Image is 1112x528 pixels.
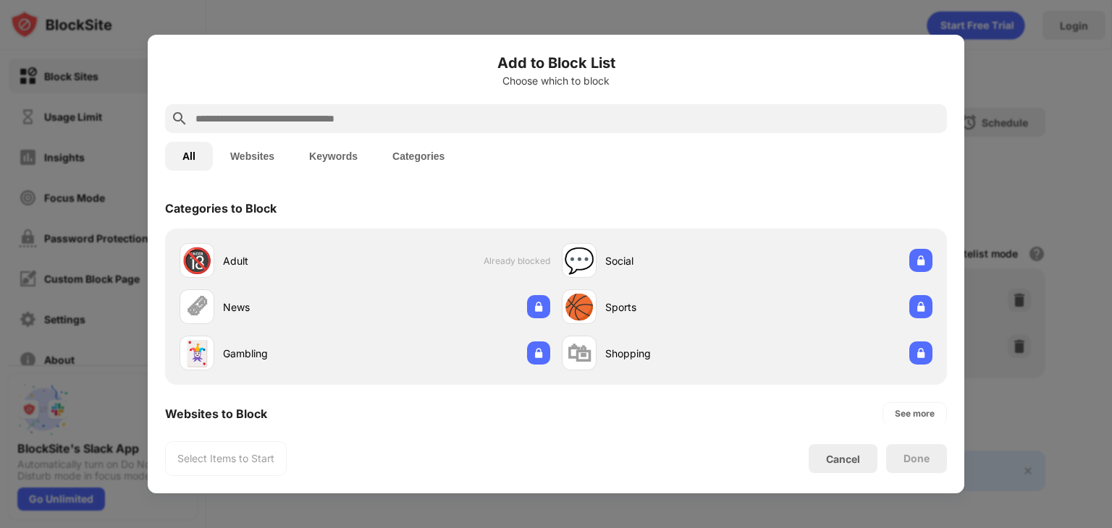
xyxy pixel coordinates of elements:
[895,406,935,421] div: See more
[564,246,594,276] div: 💬
[605,299,747,315] div: Sports
[292,142,375,171] button: Keywords
[182,338,212,368] div: 🃏
[182,246,212,276] div: 🔞
[165,75,947,87] div: Choose which to block
[223,253,365,268] div: Adult
[375,142,462,171] button: Categories
[564,292,594,322] div: 🏀
[605,346,747,361] div: Shopping
[171,110,188,127] img: search.svg
[567,338,591,368] div: 🛍
[484,255,550,266] span: Already blocked
[165,52,947,74] h6: Add to Block List
[185,292,209,322] div: 🗞
[826,453,860,465] div: Cancel
[177,451,274,466] div: Select Items to Start
[165,142,213,171] button: All
[165,406,267,421] div: Websites to Block
[165,201,277,216] div: Categories to Block
[213,142,292,171] button: Websites
[605,253,747,268] div: Social
[223,346,365,361] div: Gambling
[223,299,365,315] div: News
[903,453,930,464] div: Done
